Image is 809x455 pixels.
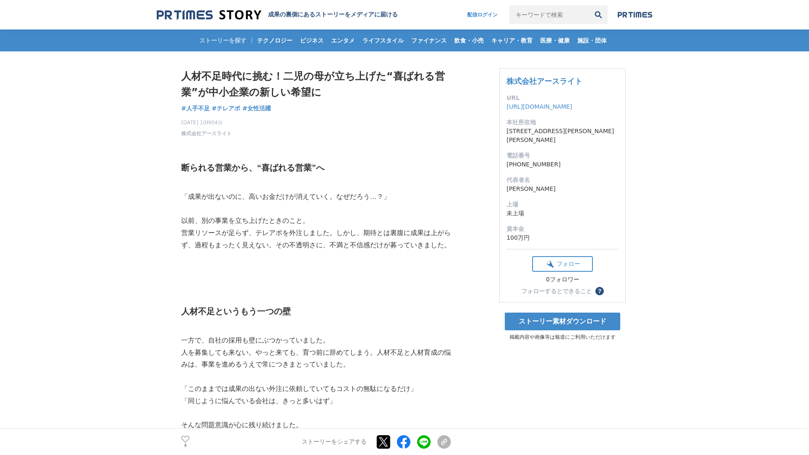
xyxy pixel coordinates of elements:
[268,11,398,19] h2: 成果の裏側にあるストーリーをメディアに届ける
[181,191,451,203] p: 「成果が出ないのに、高いお金だけが消えていく。なぜだろう…？」
[506,185,619,193] dd: [PERSON_NAME]
[574,37,610,44] span: 施設・団体
[505,313,620,330] a: ストーリー素材ダウンロード
[181,161,451,174] h2: 断られる営業から、“喜ばれる営業”へ
[488,37,536,44] span: キャリア・教育
[506,160,619,169] dd: [PHONE_NUMBER]
[537,37,573,44] span: 医療・健康
[506,77,582,86] a: 株式会社アースライト
[328,29,358,51] a: エンタメ
[506,127,619,145] dd: [STREET_ADDRESS][PERSON_NAME][PERSON_NAME]
[254,37,296,44] span: テクノロジー
[532,276,593,284] div: 0フォロワー
[506,103,572,110] a: [URL][DOMAIN_NAME]
[506,200,619,209] dt: 上場
[181,335,451,347] p: 一方で、自社の採用も壁にぶつかっていました。
[451,29,487,51] a: 飲食・小売
[506,209,619,218] dd: 未上場
[302,438,367,446] p: ストーリーをシェアする
[181,419,451,431] p: そんな問題意識が心に残り続けました。
[574,29,610,51] a: 施設・団体
[408,29,450,51] a: ファイナンス
[254,29,296,51] a: テクノロジー
[181,395,451,407] p: 「同じように悩んでいる会社は、きっと多いはず」
[212,104,241,113] a: #テレアポ
[408,37,450,44] span: ファイナンス
[509,5,589,24] input: キーワードで検索
[181,119,232,126] span: [DATE] 10時04分
[459,5,506,24] a: 配信ログイン
[451,37,487,44] span: 飲食・小売
[212,104,241,112] span: #テレアポ
[181,68,451,101] h1: 人材不足時代に挑む！二児の母が立ち上げた“喜ばれる営業”が中小企業の新しい希望に
[595,287,604,295] button: ？
[359,29,407,51] a: ライフスタイル
[589,5,608,24] button: 検索
[537,29,573,51] a: 医療・健康
[506,233,619,242] dd: 100万円
[499,334,626,341] p: 掲載内容や画像等は報道にご利用いただけます
[328,37,358,44] span: エンタメ
[597,288,603,294] span: ？
[242,104,271,113] a: #女性活躍
[181,305,451,318] h2: 人材不足というもう一つの壁
[618,11,652,18] img: prtimes
[488,29,536,51] a: キャリア・教育
[506,94,619,102] dt: URL
[181,104,210,113] a: #人手不足
[359,37,407,44] span: ライフスタイル
[297,37,327,44] span: ビジネス
[181,347,451,371] p: 人を募集しても来ない。やっと来ても、育つ前に辞めてしまう。人材不足と人材育成の悩みは、事業を進めるうえで常につきまとっていました。
[521,288,592,294] div: フォローするとできること
[157,9,398,21] a: 成果の裏側にあるストーリーをメディアに届ける 成果の裏側にあるストーリーをメディアに届ける
[181,227,451,252] p: 営業リソースが足らず、テレアポを外注しました。しかし、期待とは裏腹に成果は上がらず、過程もまったく見えない。その不透明さに、不満と不信感だけが募っていきました。
[242,104,271,112] span: #女性活躍
[532,256,593,272] button: フォロー
[506,118,619,127] dt: 本社所在地
[181,104,210,112] span: #人手不足
[506,225,619,233] dt: 資本金
[506,151,619,160] dt: 電話番号
[297,29,327,51] a: ビジネス
[506,176,619,185] dt: 代表者名
[181,444,190,448] p: 4
[181,215,451,227] p: 以前、別の事業を立ち上げたときのこと。
[181,130,232,137] a: 株式会社アースライト
[181,383,451,395] p: 「このままでは成果の出ない外注に依頼していてもコストの無駄になるだけ」
[157,9,261,21] img: 成果の裏側にあるストーリーをメディアに届ける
